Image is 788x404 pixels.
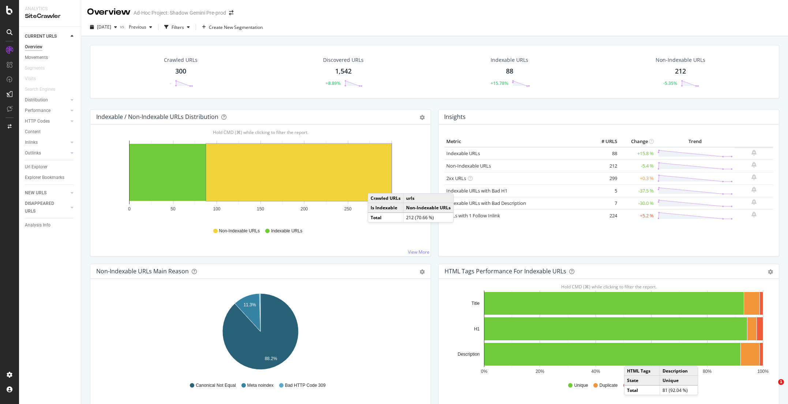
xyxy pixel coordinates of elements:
button: Create New Segmentation [199,21,266,33]
text: Description [458,352,480,357]
div: Distribution [25,96,48,104]
svg: A chart. [96,291,425,375]
td: 88 [590,147,619,160]
text: 250 [344,206,352,212]
h4: Insights [444,112,466,122]
div: arrow-right-arrow-left [229,10,233,15]
div: +8.89% [326,80,341,86]
a: HTTP Codes [25,117,68,125]
div: gear [420,269,425,274]
div: gear [768,269,773,274]
text: 20% [536,369,544,374]
text: 150 [257,206,264,212]
span: Non-Indexable URLs [219,228,260,234]
a: CURRENT URLS [25,33,68,40]
span: vs [120,23,126,30]
span: Unique [574,382,588,389]
div: Inlinks [25,139,38,146]
text: 88.2% [265,356,277,361]
a: Url Explorer [25,163,76,171]
td: Total [368,213,404,222]
td: -37.5 % [619,184,656,197]
td: +0.3 % [619,172,656,184]
td: 299 [590,172,619,184]
td: Unique [660,376,698,386]
div: +15.78% [491,80,508,86]
div: HTML Tags Performance for Indexable URLs [444,268,566,275]
td: +15.8 % [619,147,656,160]
text: 0% [481,369,488,374]
td: 5 [590,184,619,197]
div: DISAPPEARED URLS [25,200,62,215]
div: Indexable URLs [491,56,528,64]
button: Filters [161,21,193,33]
div: 212 [675,67,686,76]
svg: A chart. [444,291,773,375]
a: Indexable URLs with Bad H1 [446,187,507,194]
td: -30.0 % [619,197,656,209]
a: Visits [25,75,43,83]
span: Meta noindex [247,382,274,389]
button: Previous [126,21,155,33]
a: Explorer Bookmarks [25,174,76,182]
text: 80% [703,369,712,374]
div: 300 [175,67,186,76]
th: Change [619,136,656,147]
span: Indexable URLs [271,228,302,234]
div: Segments [25,64,45,72]
a: Non-Indexable URLs [446,162,491,169]
span: 2025 Sep. 29th [97,24,111,30]
div: SiteCrawler [25,12,75,20]
text: 11.3% [244,302,256,307]
div: bell-plus [751,162,757,168]
a: Indexable URLs [446,150,480,157]
div: Outlinks [25,149,41,157]
text: 40% [591,369,600,374]
td: 7 [590,197,619,209]
td: 81 (92.04 %) [660,385,698,395]
div: Crawled URLs [164,56,198,64]
div: Discovered URLs [323,56,364,64]
a: Inlinks [25,139,68,146]
div: NEW URLS [25,189,46,197]
div: Non-Indexable URLs Main Reason [96,268,189,275]
div: Movements [25,54,48,61]
a: Segments [25,64,52,72]
button: [DATE] [87,21,120,33]
div: bell-plus [751,187,757,192]
div: Analysis Info [25,221,50,229]
td: Crawled URLs [368,194,404,203]
a: DISAPPEARED URLS [25,200,68,215]
th: # URLS [590,136,619,147]
text: H1 [474,326,480,332]
div: 88 [506,67,513,76]
span: Bad HTTP Code 309 [285,382,326,389]
a: NEW URLS [25,189,68,197]
td: Non-Indexable URLs [404,203,454,213]
text: 200 [300,206,308,212]
div: Non-Indexable URLs [656,56,705,64]
a: Analysis Info [25,221,76,229]
div: A chart. [96,136,425,221]
div: CURRENT URLS [25,33,57,40]
th: Trend [656,136,735,147]
a: Indexable URLs with Bad Description [446,200,526,206]
a: View More [408,249,429,255]
div: bell-plus [751,212,757,217]
div: Overview [25,43,42,51]
span: Canonical Not Equal [196,382,236,389]
td: Description [660,366,698,376]
td: 212 (70.66 %) [404,213,454,222]
a: Movements [25,54,76,61]
text: 100 [213,206,220,212]
div: bell-plus [751,150,757,156]
span: 1 [778,379,784,385]
div: Performance [25,107,50,115]
span: Create New Segmentation [209,24,263,30]
div: Filters [172,24,184,30]
td: Is Indexable [368,203,404,213]
td: 212 [590,160,619,172]
a: Content [25,128,76,136]
div: 1,542 [335,67,352,76]
a: Search Engines [25,86,63,93]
